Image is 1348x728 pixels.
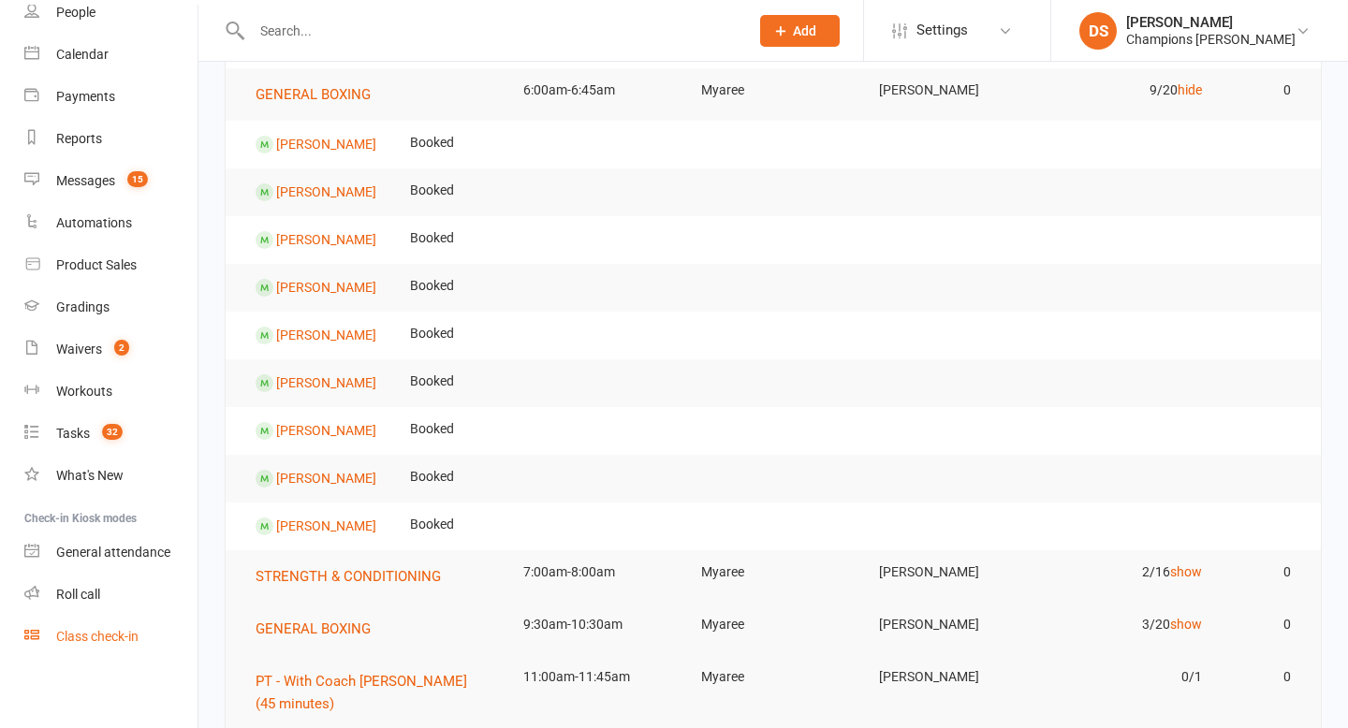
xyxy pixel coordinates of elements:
[256,620,371,637] span: GENERAL BOXING
[256,565,454,588] button: STRENGTH & CONDITIONING
[393,407,471,451] td: Booked
[56,545,170,560] div: General attendance
[24,286,198,328] a: Gradings
[506,68,684,112] td: 6:00am-6:45am
[56,342,102,357] div: Waivers
[506,603,684,647] td: 9:30am-10:30am
[393,168,471,212] td: Booked
[114,340,129,356] span: 2
[276,136,376,151] a: [PERSON_NAME]
[24,34,198,76] a: Calendar
[393,264,471,308] td: Booked
[862,655,1040,699] td: [PERSON_NAME]
[1126,31,1296,48] div: Champions [PERSON_NAME]
[256,83,384,106] button: GENERAL BOXING
[276,517,376,532] a: [PERSON_NAME]
[684,655,862,699] td: Myaree
[862,603,1040,647] td: [PERSON_NAME]
[1219,68,1308,112] td: 0
[56,89,115,104] div: Payments
[393,216,471,260] td: Booked
[56,384,112,399] div: Workouts
[256,670,490,715] button: PT - With Coach [PERSON_NAME] (45 minutes)
[256,673,467,712] span: PT - With Coach [PERSON_NAME] (45 minutes)
[393,502,471,546] td: Booked
[24,574,198,616] a: Roll call
[256,618,384,640] button: GENERAL BOXING
[24,531,198,574] a: General attendance kiosk mode
[56,468,124,483] div: What's New
[276,374,376,389] a: [PERSON_NAME]
[56,299,110,314] div: Gradings
[1170,564,1202,579] a: show
[793,23,816,38] span: Add
[1126,14,1296,31] div: [PERSON_NAME]
[102,424,123,440] span: 32
[684,603,862,647] td: Myaree
[684,550,862,594] td: Myaree
[24,328,198,371] a: Waivers 2
[24,413,198,455] a: Tasks 32
[393,121,471,165] td: Booked
[276,327,376,342] a: [PERSON_NAME]
[56,426,90,441] div: Tasks
[24,202,198,244] a: Automations
[684,68,862,112] td: Myaree
[56,5,95,20] div: People
[256,568,441,585] span: STRENGTH & CONDITIONING
[24,455,198,497] a: What's New
[24,244,198,286] a: Product Sales
[276,279,376,294] a: [PERSON_NAME]
[1040,603,1218,647] td: 3/20
[56,257,137,272] div: Product Sales
[56,173,115,188] div: Messages
[276,470,376,485] a: [PERSON_NAME]
[1040,655,1218,699] td: 0/1
[56,629,139,644] div: Class check-in
[760,15,840,47] button: Add
[276,183,376,198] a: [PERSON_NAME]
[276,422,376,437] a: [PERSON_NAME]
[1079,12,1117,50] div: DS
[56,587,100,602] div: Roll call
[24,371,198,413] a: Workouts
[1219,655,1308,699] td: 0
[24,76,198,118] a: Payments
[24,616,198,658] a: Class kiosk mode
[393,455,471,499] td: Booked
[56,215,132,230] div: Automations
[916,9,968,51] span: Settings
[24,118,198,160] a: Reports
[393,359,471,403] td: Booked
[862,68,1040,112] td: [PERSON_NAME]
[1170,617,1202,632] a: show
[127,171,148,187] span: 15
[393,312,471,356] td: Booked
[56,47,109,62] div: Calendar
[506,550,684,594] td: 7:00am-8:00am
[1040,550,1218,594] td: 2/16
[276,231,376,246] a: [PERSON_NAME]
[1040,68,1218,112] td: 9/20
[1219,550,1308,594] td: 0
[862,550,1040,594] td: [PERSON_NAME]
[506,655,684,699] td: 11:00am-11:45am
[56,131,102,146] div: Reports
[256,86,371,103] span: GENERAL BOXING
[1178,82,1202,97] a: hide
[24,160,198,202] a: Messages 15
[1219,603,1308,647] td: 0
[246,18,736,44] input: Search...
